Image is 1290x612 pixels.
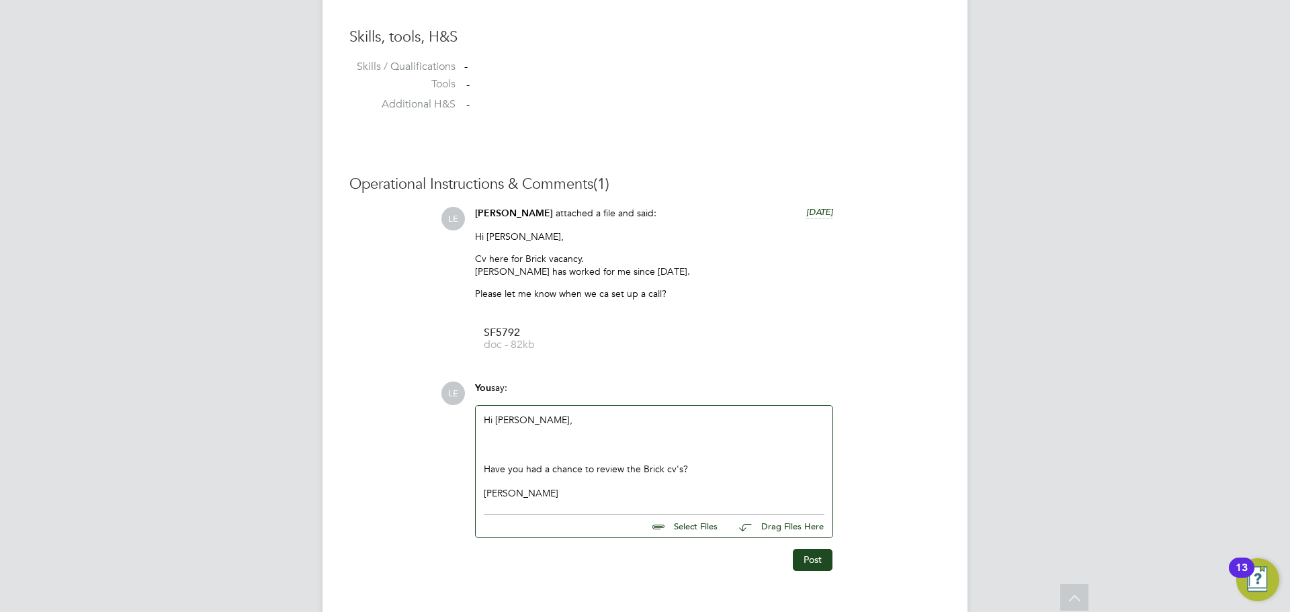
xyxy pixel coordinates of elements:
span: LE [441,382,465,405]
h3: Skills, tools, H&S [349,28,941,47]
label: Additional H&S [349,97,456,112]
span: SF5792 [484,328,591,338]
p: Please let me know when we ca set up a call? [475,288,833,300]
span: [DATE] [806,206,833,218]
p: Cv here for Brick vacancy. [PERSON_NAME] has worked for me since [DATE]. [475,253,833,277]
div: Hi [PERSON_NAME], [484,414,824,499]
label: Tools [349,77,456,91]
button: Drag Files Here [728,513,824,541]
button: Post [793,549,832,570]
span: LE [441,207,465,230]
div: say: [475,382,833,405]
span: - [466,78,470,91]
div: - [464,60,941,74]
button: Open Resource Center, 13 new notifications [1236,558,1279,601]
a: SF5792 doc - 82kb [484,328,591,350]
span: (1) [593,175,609,193]
label: Skills / Qualifications [349,60,456,74]
span: [PERSON_NAME] [475,208,553,219]
span: attached a file and said: [556,207,656,219]
div: [PERSON_NAME] [484,487,824,499]
span: You [475,382,491,394]
span: - [466,98,470,112]
div: Have you had a chance to review the Brick cv's? [484,463,824,475]
h3: Operational Instructions & Comments [349,175,941,194]
div: 13 [1236,568,1248,585]
p: Hi [PERSON_NAME], [475,230,833,243]
span: doc - 82kb [484,340,591,350]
